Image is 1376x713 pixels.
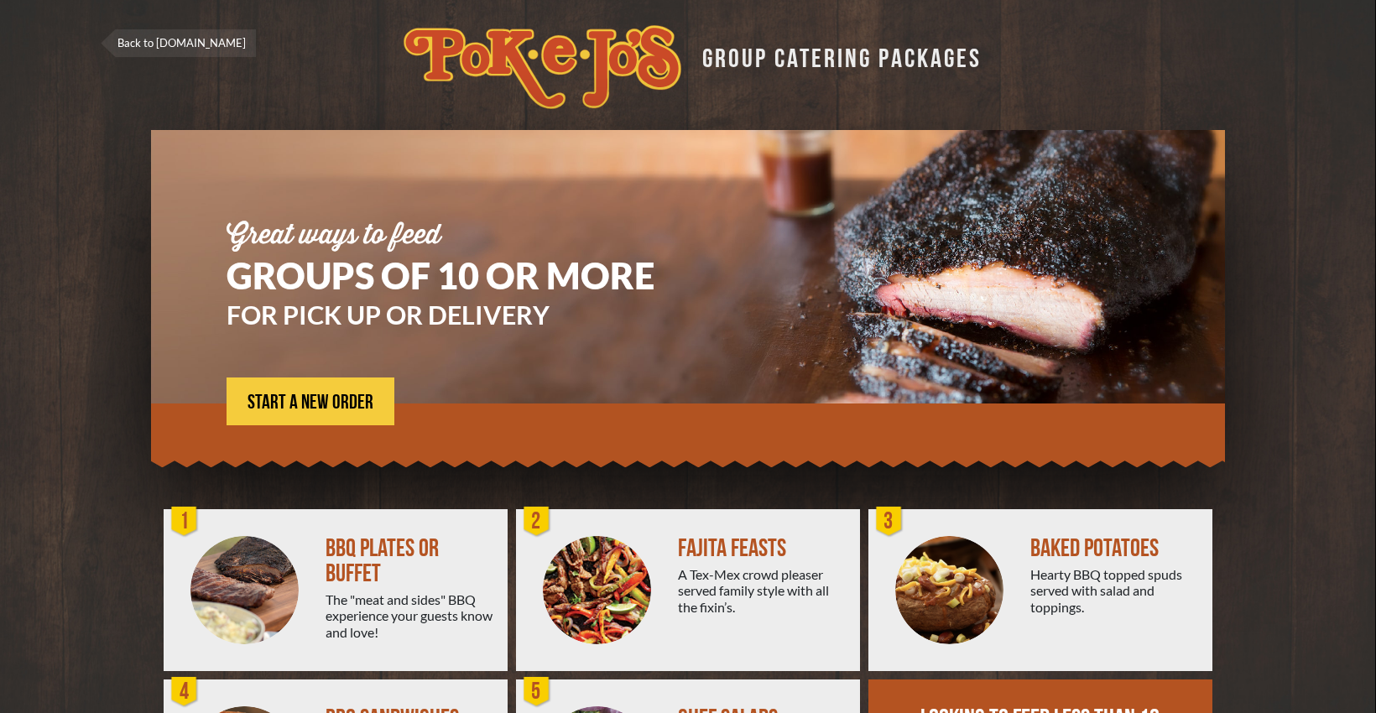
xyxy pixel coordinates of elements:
div: BAKED POTATOES [1030,536,1199,561]
div: 4 [168,675,201,709]
h3: FOR PICK UP OR DELIVERY [227,302,705,327]
div: The "meat and sides" BBQ experience your guests know and love! [326,591,494,640]
img: PEJ-Baked-Potato.png [895,536,1003,644]
div: Hearty BBQ topped spuds served with salad and toppings. [1030,566,1199,615]
div: GROUP CATERING PACKAGES [690,39,982,71]
div: Great ways to feed [227,222,705,249]
img: PEJ-Fajitas.png [543,536,651,644]
div: A Tex-Mex crowd pleaser served family style with all the fixin’s. [678,566,847,615]
span: START A NEW ORDER [248,393,373,413]
div: 2 [520,505,554,539]
img: logo.svg [404,25,681,109]
div: 3 [873,505,906,539]
div: 5 [520,675,554,709]
h1: GROUPS OF 10 OR MORE [227,258,705,294]
div: FAJITA FEASTS [678,536,847,561]
img: PEJ-BBQ-Buffet.png [190,536,299,644]
div: BBQ PLATES OR BUFFET [326,536,494,586]
div: 1 [168,505,201,539]
a: Back to [DOMAIN_NAME] [101,29,256,57]
a: START A NEW ORDER [227,377,394,425]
